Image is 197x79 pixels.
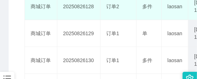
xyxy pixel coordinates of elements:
[57,20,100,47] td: 20250826129
[106,57,119,63] span: 订单1
[25,20,57,47] td: 商城订单
[162,20,188,47] td: laosan
[142,57,152,63] span: 多件
[25,47,57,74] td: 商城订单
[142,31,147,36] span: 单
[142,4,152,9] span: 多件
[106,31,119,36] span: 订单1
[162,47,188,74] td: laosan
[106,4,119,9] span: 订单2
[57,47,100,74] td: 20250826130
